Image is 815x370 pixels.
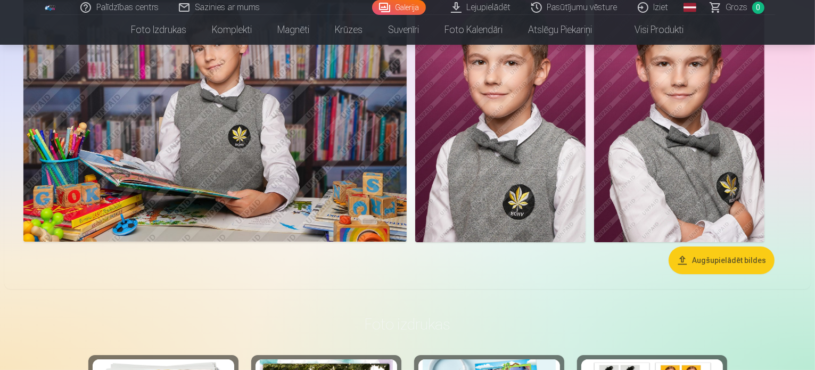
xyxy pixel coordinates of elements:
[432,15,516,45] a: Foto kalendāri
[669,246,775,274] button: Augšupielādēt bildes
[97,315,719,334] h3: Foto izdrukas
[376,15,432,45] a: Suvenīri
[516,15,605,45] a: Atslēgu piekariņi
[323,15,376,45] a: Krūzes
[605,15,697,45] a: Visi produkti
[726,1,748,14] span: Grozs
[265,15,323,45] a: Magnēti
[45,4,56,11] img: /fa1
[200,15,265,45] a: Komplekti
[119,15,200,45] a: Foto izdrukas
[752,2,764,14] span: 0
